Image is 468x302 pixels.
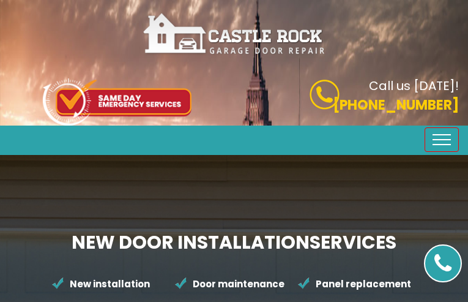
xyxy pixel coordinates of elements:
[143,12,326,56] img: Castle-rock.png
[243,95,459,115] p: [PHONE_NUMBER]
[51,271,174,297] li: New installation
[243,80,459,115] a: Call us [DATE]! [PHONE_NUMBER]
[72,229,396,255] b: NEW DOOR INSTALLATION SERVICES
[369,77,459,94] b: Call us [DATE]!
[425,127,459,152] button: Toggle navigation
[297,271,420,297] li: Panel replacement
[43,78,191,126] img: icon-top.png
[174,271,297,297] li: Door maintenance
